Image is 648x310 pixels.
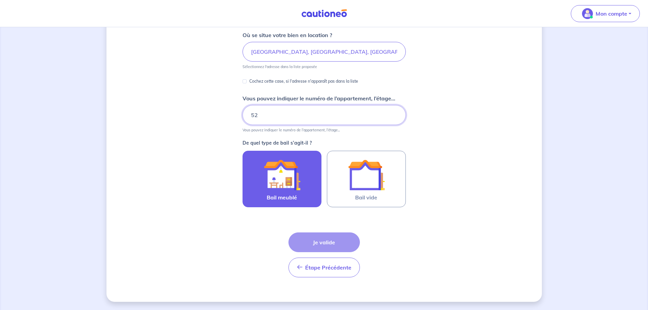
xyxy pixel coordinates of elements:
[582,8,593,19] img: illu_account_valid_menu.svg
[243,31,332,39] p: Où se situe votre bien en location ?
[264,157,300,193] img: illu_furnished_lease.svg
[243,94,395,102] p: Vous pouvez indiquer le numéro de l’appartement, l’étage...
[305,264,351,271] span: Étape Précédente
[299,9,350,18] img: Cautioneo
[243,141,406,145] p: De quel type de bail s’agit-il ?
[355,193,377,201] span: Bail vide
[243,42,406,62] input: 2 rue de paris, 59000 lille
[243,128,340,132] p: Vous pouvez indiquer le numéro de l’appartement, l’étage...
[571,5,640,22] button: illu_account_valid_menu.svgMon compte
[243,64,317,69] p: Sélectionnez l'adresse dans la liste proposée
[267,193,297,201] span: Bail meublé
[348,157,385,193] img: illu_empty_lease.svg
[288,258,360,277] button: Étape Précédente
[596,10,627,18] p: Mon compte
[249,77,358,85] p: Cochez cette case, si l'adresse n'apparaît pas dans la liste
[243,105,406,125] input: Appartement 2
